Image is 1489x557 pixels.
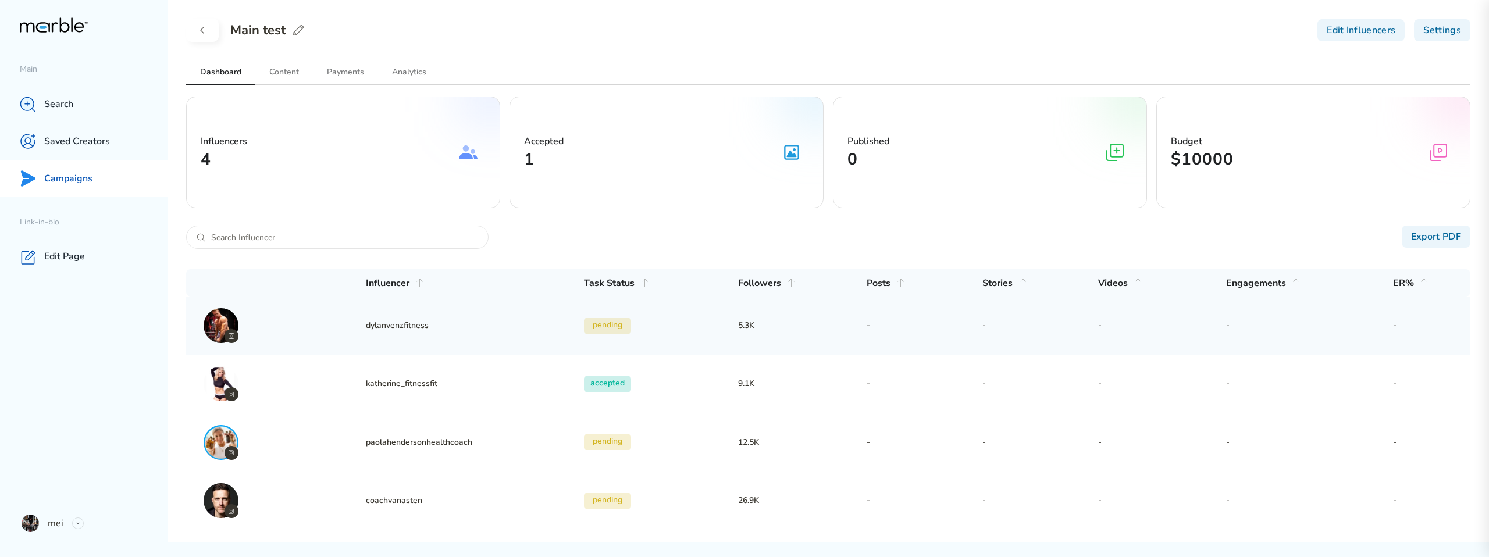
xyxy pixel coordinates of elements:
[584,318,631,334] h3: pending
[524,135,564,148] span: Accepted
[1226,377,1393,391] h3: -
[1171,135,1202,148] span: Budget
[982,377,1098,391] h3: -
[1226,435,1393,449] h3: -
[201,135,247,148] span: Influencers
[1393,377,1470,391] h3: -
[366,377,437,391] p: katherine_fitnessfit
[366,319,429,333] p: dylanvenzfitness
[1226,277,1286,290] h3: Engagements
[524,148,564,170] h2: 1
[867,377,982,391] h3: -
[1226,319,1393,333] h3: -
[867,277,890,290] h3: Posts
[201,148,247,170] h2: 4
[1393,319,1470,333] h3: -
[982,435,1098,449] h3: -
[738,319,867,333] h3: 5.3K
[847,148,889,170] h2: 0
[1098,435,1227,449] h3: -
[366,435,472,449] p: paolahendersonhealthcoach
[1393,435,1470,449] h3: -
[20,217,168,228] p: Link-in-bio
[44,135,110,148] p: Saved Creators
[20,64,168,75] p: Main
[982,277,1013,290] h3: Stories
[1393,494,1470,508] h3: -
[1098,277,1128,290] h3: Videos
[847,135,889,148] span: Published
[1226,494,1393,508] h3: -
[44,98,73,110] p: Search
[1393,277,1414,290] h3: ER%
[867,435,982,449] h3: -
[738,377,867,391] h3: 9.1K
[378,59,440,84] h2: Analytics
[867,319,982,333] h3: -
[1414,19,1470,41] div: Settings
[313,59,378,84] h2: Payments
[584,493,631,509] h3: pending
[1098,319,1227,333] h3: -
[738,277,781,290] h3: Followers
[230,22,286,39] h2: Main test
[982,319,1098,333] h3: -
[982,494,1098,508] h3: -
[366,494,422,508] p: coachvanasten
[255,59,313,84] h2: Content
[584,376,631,392] h3: accepted
[44,251,85,263] p: Edit Page
[1098,377,1227,391] h3: -
[1402,226,1470,248] div: Export PDF
[44,173,92,185] p: Campaigns
[584,277,635,290] h3: Task Status
[205,226,488,248] input: Search Influencer
[1098,494,1227,508] h3: -
[48,516,63,530] p: mei
[186,59,255,84] h2: Dashboard
[738,435,867,449] h3: 12.5K
[1171,148,1234,170] h2: $10000
[738,494,867,508] h3: 26.9K
[867,494,982,508] h3: -
[584,434,631,450] h3: pending
[366,277,409,290] h3: Influencer
[1317,19,1405,41] div: Edit Influencers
